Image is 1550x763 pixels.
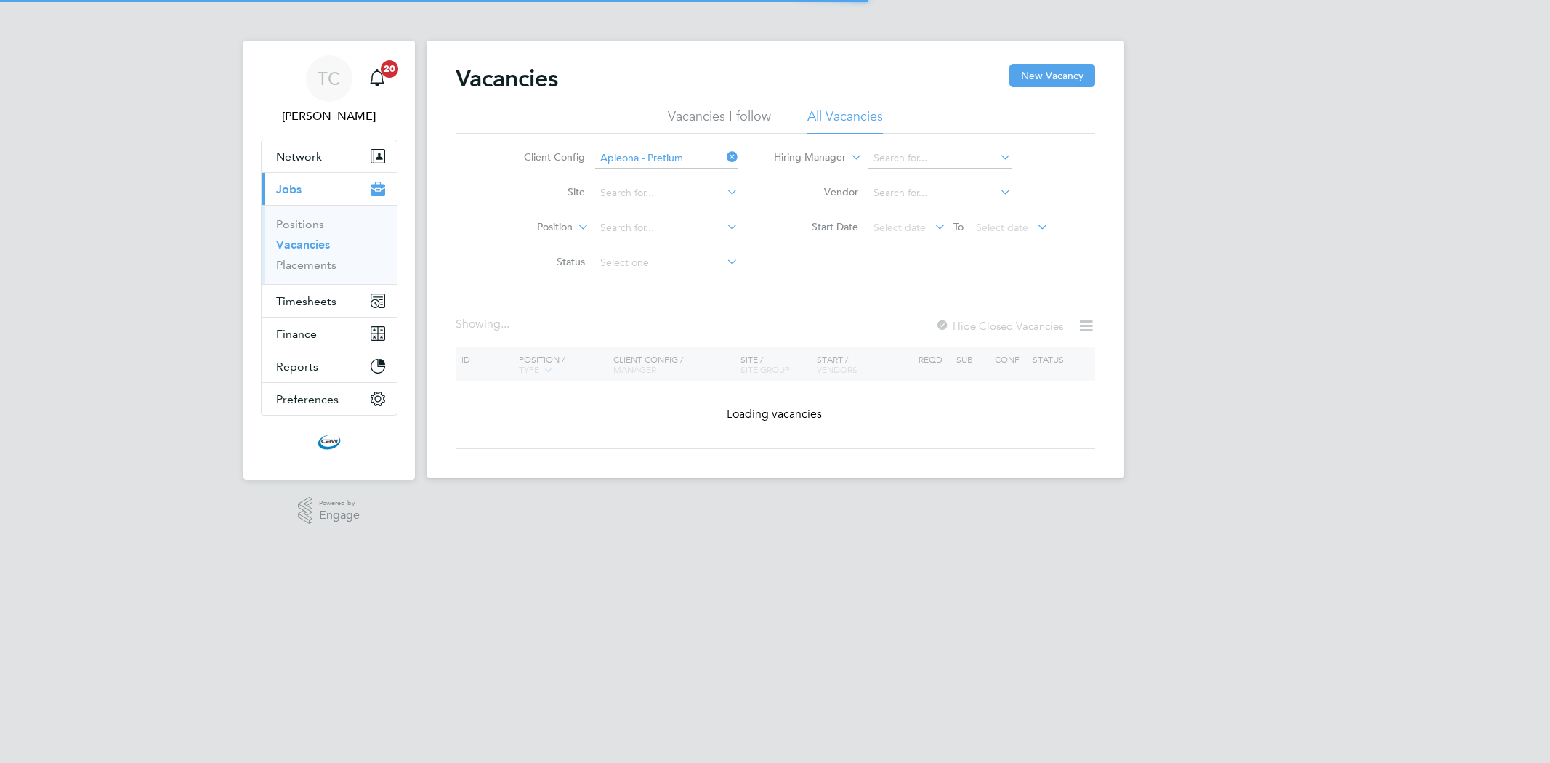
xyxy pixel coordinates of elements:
label: Start Date [775,220,858,233]
a: Vacancies [276,238,330,251]
span: Reports [276,360,318,374]
span: Network [276,150,322,163]
span: Select date [976,221,1028,234]
a: Go to home page [261,430,397,453]
span: To [949,217,968,236]
div: Showing [456,317,512,332]
button: Finance [262,318,397,350]
a: Powered byEngage [298,497,360,525]
a: Placements [276,258,336,272]
button: Timesheets [262,285,397,317]
label: Client Config [501,150,585,163]
nav: Main navigation [243,41,415,480]
span: Jobs [276,182,302,196]
button: Preferences [262,383,397,415]
input: Select one [595,253,738,273]
label: Status [501,255,585,268]
label: Hiring Manager [762,150,846,165]
img: cbwstaffingsolutions-logo-retina.png [318,430,341,453]
span: Select date [873,221,926,234]
input: Search for... [868,183,1012,203]
input: Search for... [868,148,1012,169]
span: Powered by [319,497,360,509]
label: Hide Closed Vacancies [935,319,1063,333]
span: Timesheets [276,294,336,308]
button: Reports [262,350,397,382]
span: Engage [319,509,360,522]
span: Finance [276,327,317,341]
a: TC[PERSON_NAME] [261,55,397,125]
span: TC [318,69,340,88]
button: Jobs [262,173,397,205]
h2: Vacancies [456,64,558,93]
input: Search for... [595,218,738,238]
span: Preferences [276,392,339,406]
li: Vacancies I follow [668,108,771,134]
a: Positions [276,217,324,231]
button: New Vacancy [1009,64,1095,87]
span: ... [501,317,509,331]
span: 20 [381,60,398,78]
button: Network [262,140,397,172]
li: All Vacancies [807,108,883,134]
input: Search for... [595,183,738,203]
label: Site [501,185,585,198]
span: Tom Cheek [261,108,397,125]
div: Jobs [262,205,397,284]
input: Search for... [595,148,738,169]
a: 20 [363,55,392,102]
label: Position [489,220,573,235]
label: Vendor [775,185,858,198]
